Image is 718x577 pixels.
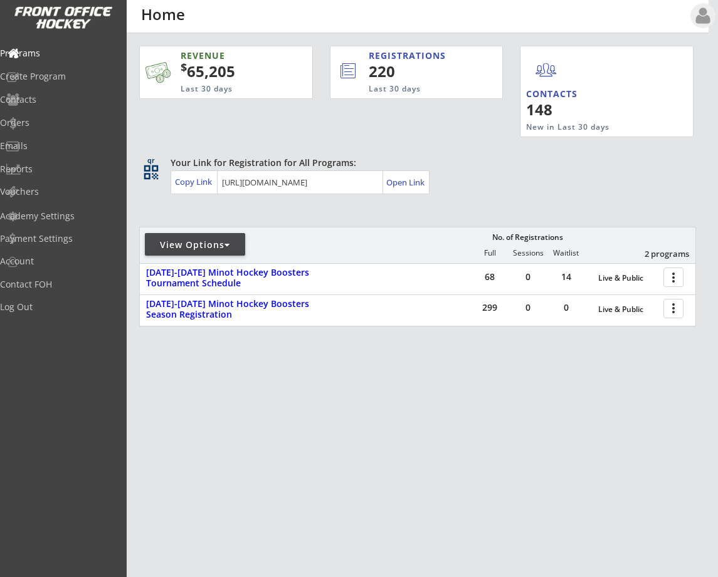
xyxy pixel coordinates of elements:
div: Last 30 days [369,84,451,95]
div: qr [143,157,158,165]
div: 68 [471,273,509,281]
div: Open Link [386,177,426,188]
div: Live & Public [598,274,657,283]
div: Live & Public [598,305,657,314]
div: View Options [145,239,245,251]
div: REGISTRATIONS [369,49,453,62]
a: Open Link [386,174,426,191]
div: 0 [547,303,585,312]
div: 0 [509,303,547,312]
div: 220 [369,61,461,82]
div: REVENUE [181,49,261,62]
div: 299 [471,303,509,312]
div: Waitlist [547,249,584,257]
div: Full [471,249,509,257]
div: Last 30 days [181,84,261,95]
div: [DATE]-[DATE] Minot Hockey Boosters Season Registration [146,299,342,320]
div: Your Link for Registration for All Programs: [171,157,657,169]
div: 148 [526,99,603,120]
div: 65,205 [181,61,273,82]
button: qr_code [142,163,161,182]
div: No. of Registrations [488,233,566,242]
div: 14 [547,273,585,281]
div: 0 [509,273,547,281]
button: more_vert [663,299,684,318]
div: CONTACTS [526,88,583,100]
div: New in Last 30 days [526,122,635,133]
sup: $ [181,60,187,75]
div: 2 programs [624,248,689,259]
div: Sessions [509,249,547,257]
button: more_vert [663,268,684,287]
div: [DATE]-[DATE] Minot Hockey Boosters Tournament Schedule [146,268,342,289]
div: Copy Link [175,176,214,187]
